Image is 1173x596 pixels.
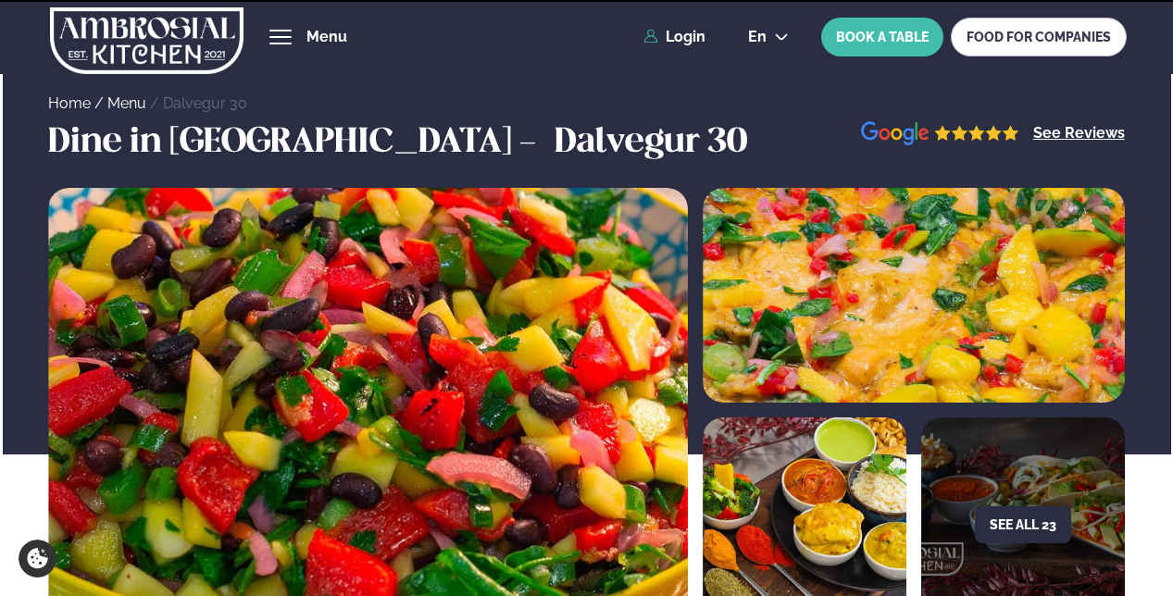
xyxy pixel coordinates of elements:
h3: Dalvegur 30 [555,121,747,166]
span: / [94,94,107,112]
button: BOOK A TABLE [821,18,943,56]
a: Menu [107,94,146,112]
img: image alt [861,121,1019,146]
h3: Dine in [GEOGRAPHIC_DATA] - [48,121,545,166]
a: See Reviews [1033,126,1125,141]
a: Login [643,29,705,45]
button: See all 23 [975,506,1071,543]
a: FOOD FOR COMPANIES [951,18,1127,56]
a: Dalvegur 30 [163,94,247,112]
button: hamburger [269,26,292,48]
img: logo [50,3,243,79]
img: image alt [703,188,1124,403]
button: en [733,30,804,44]
span: en [748,30,767,44]
a: Cookie settings [19,540,56,577]
span: / [150,94,163,112]
a: Home [48,94,91,112]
